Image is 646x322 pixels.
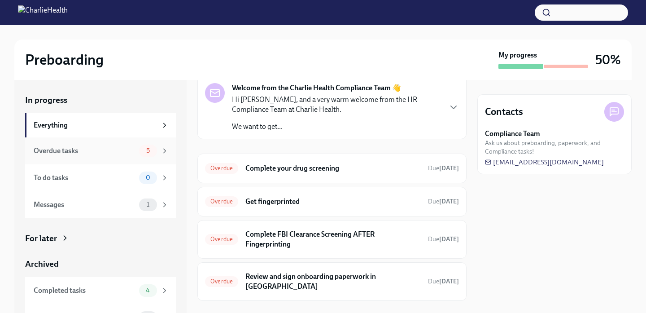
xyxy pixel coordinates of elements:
[428,277,459,286] span: August 8th, 2025 09:00
[25,51,104,69] h2: Preboarding
[25,233,57,244] div: For later
[245,163,421,173] h6: Complete your drug screening
[428,235,459,243] span: August 8th, 2025 09:00
[498,50,537,60] strong: My progress
[25,137,176,164] a: Overdue tasks5
[205,278,238,285] span: Overdue
[141,201,155,208] span: 1
[245,272,421,291] h6: Review and sign onboarding paperwork in [GEOGRAPHIC_DATA]
[245,197,421,207] h6: Get fingerprinted
[428,164,459,172] span: Due
[439,164,459,172] strong: [DATE]
[25,164,176,191] a: To do tasks0
[428,198,459,205] span: Due
[232,122,441,132] p: We want to get...
[428,164,459,172] span: August 5th, 2025 09:00
[485,158,604,167] a: [EMAIL_ADDRESS][DOMAIN_NAME]
[205,270,459,293] a: OverdueReview and sign onboarding paperwork in [GEOGRAPHIC_DATA]Due[DATE]
[232,83,401,93] strong: Welcome from the Charlie Health Compliance Team 👋
[428,278,459,285] span: Due
[25,94,176,106] a: In progress
[428,197,459,206] span: August 5th, 2025 09:00
[428,235,459,243] span: Due
[205,194,459,209] a: OverdueGet fingerprintedDue[DATE]
[205,236,238,243] span: Overdue
[595,52,621,68] h3: 50%
[439,235,459,243] strong: [DATE]
[485,139,624,156] span: Ask us about preboarding, paperwork, and Compliance tasks!
[439,198,459,205] strong: [DATE]
[25,277,176,304] a: Completed tasks4
[18,5,68,20] img: CharlieHealth
[485,129,540,139] strong: Compliance Team
[25,233,176,244] a: For later
[34,146,135,156] div: Overdue tasks
[34,120,157,130] div: Everything
[25,258,176,270] a: Archived
[25,191,176,218] a: Messages1
[34,200,135,210] div: Messages
[232,95,441,115] p: Hi [PERSON_NAME], and a very warm welcome from the HR Compliance Team at Charlie Health.
[34,286,135,296] div: Completed tasks
[205,165,238,172] span: Overdue
[34,173,135,183] div: To do tasks
[205,161,459,176] a: OverdueComplete your drug screeningDue[DATE]
[205,228,459,251] a: OverdueComplete FBI Clearance Screening AFTER FingerprintingDue[DATE]
[245,229,421,249] h6: Complete FBI Clearance Screening AFTER Fingerprinting
[25,113,176,137] a: Everything
[140,174,156,181] span: 0
[485,105,523,119] h4: Contacts
[141,147,155,154] span: 5
[205,198,238,205] span: Overdue
[140,287,155,294] span: 4
[439,278,459,285] strong: [DATE]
